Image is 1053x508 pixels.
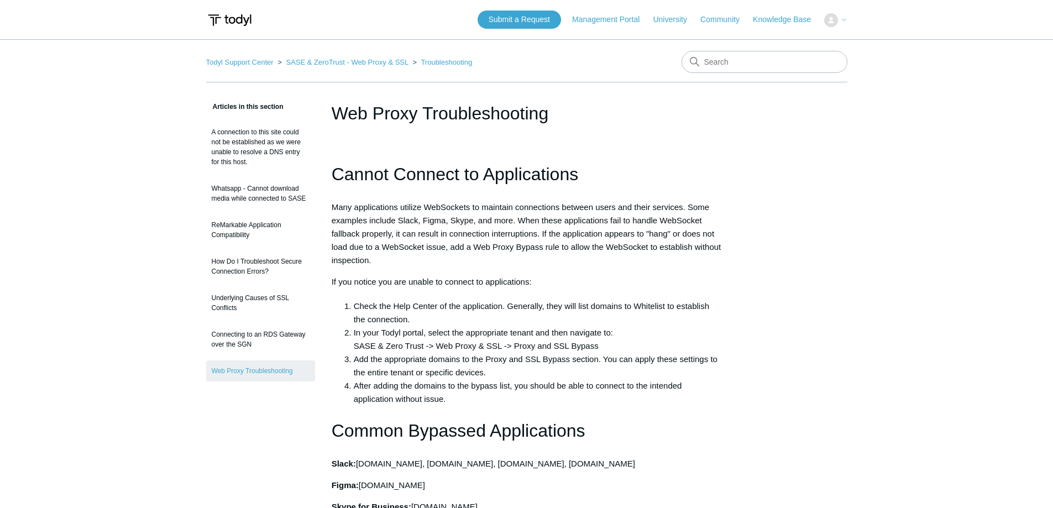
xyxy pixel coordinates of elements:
span: Check the Help Center of the application. Generally, they will list domains to Whitelist to estab... [354,301,709,324]
span: Articles in this section [206,103,284,111]
a: Community [700,14,751,25]
a: Connecting to an RDS Gateway over the SGN [206,324,315,355]
a: Whatsapp - Cannot download media while connected to SASE [206,178,315,209]
a: Troubleshooting [421,58,472,66]
a: Management Portal [572,14,651,25]
span: Add the appropriate domains to the Proxy and SSL Bypass section. You can apply these settings to ... [354,354,717,377]
span: If you notice you are unable to connect to applications: [332,277,532,286]
a: Knowledge Base [753,14,822,25]
span: Common Bypassed Applications [332,421,585,441]
li: Todyl Support Center [206,58,276,66]
span: Figma: [332,480,359,490]
a: Todyl Support Center [206,58,274,66]
a: University [653,14,698,25]
h1: Web Proxy Troubleshooting [332,100,722,127]
a: Underlying Causes of SSL Conflicts [206,287,315,318]
li: SASE & ZeroTrust - Web Proxy & SSL [275,58,410,66]
li: Troubleshooting [410,58,472,66]
span: [DOMAIN_NAME] [359,480,425,490]
a: SASE & ZeroTrust - Web Proxy & SSL [286,58,408,66]
a: Web Proxy Troubleshooting [206,360,315,381]
span: In your Todyl portal, select the appropriate tenant and then navigate to: SASE & Zero Trust -> We... [354,328,613,350]
a: Submit a Request [478,11,561,29]
img: Todyl Support Center Help Center home page [206,10,253,30]
span: Cannot Connect to Applications [332,164,579,184]
a: How Do I Troubleshoot Secure Connection Errors? [206,251,315,282]
span: Many applications utilize WebSockets to maintain connections between users and their services. So... [332,202,721,265]
span: Slack: [332,459,356,468]
a: A connection to this site could not be established as we were unable to resolve a DNS entry for t... [206,122,315,172]
input: Search [682,51,847,73]
span: After adding the domains to the bypass list, you should be able to connect to the intended applic... [354,381,682,404]
span: [DOMAIN_NAME], [DOMAIN_NAME], [DOMAIN_NAME], [DOMAIN_NAME] [356,459,635,468]
a: ReMarkable Application Compatibility [206,214,315,245]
